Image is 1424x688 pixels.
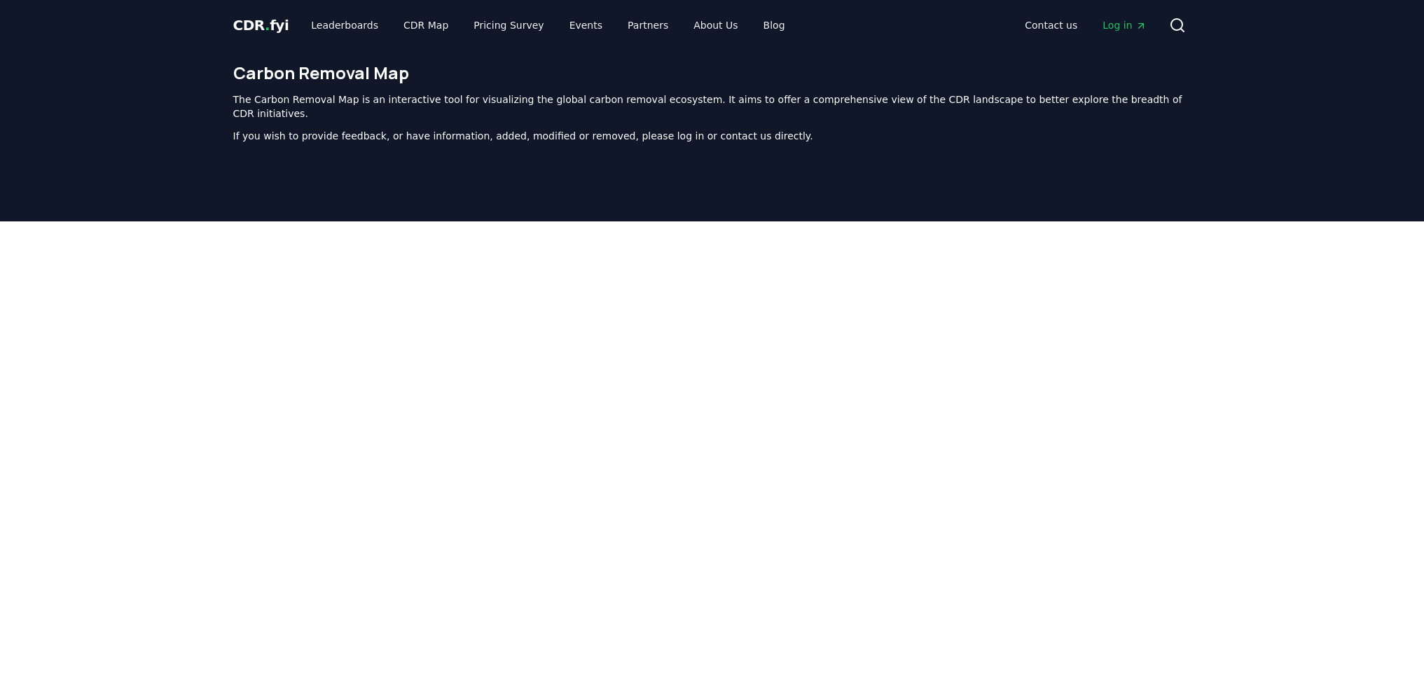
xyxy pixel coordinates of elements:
p: The Carbon Removal Map is an interactive tool for visualizing the global carbon removal ecosystem... [233,92,1191,121]
span: . [265,17,270,34]
span: CDR fyi [233,17,289,34]
a: Contact us [1014,13,1088,38]
p: If you wish to provide feedback, or have information, added, modified or removed, please log in o... [233,129,1191,143]
nav: Main [1014,13,1157,38]
a: Log in [1091,13,1157,38]
a: Blog [752,13,796,38]
a: About Us [682,13,749,38]
h1: Carbon Removal Map [233,62,1191,84]
a: Events [558,13,614,38]
nav: Main [300,13,796,38]
a: CDR.fyi [233,15,289,35]
a: Pricing Survey [462,13,555,38]
a: Leaderboards [300,13,389,38]
a: Partners [616,13,679,38]
a: CDR Map [392,13,459,38]
span: Log in [1102,18,1146,32]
